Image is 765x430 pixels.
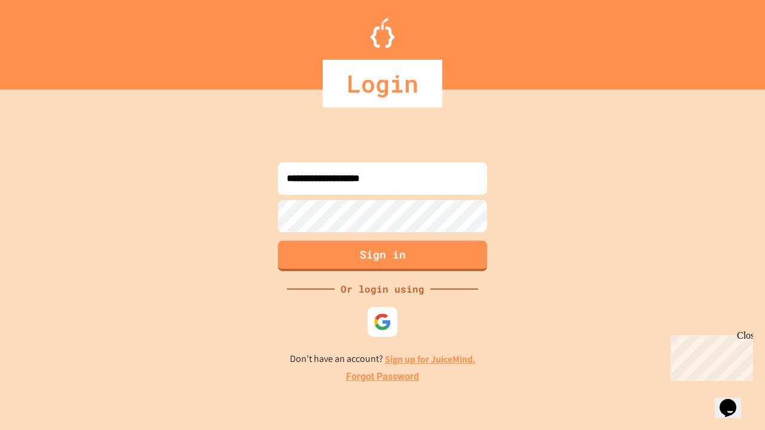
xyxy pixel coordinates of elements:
a: Forgot Password [346,370,419,384]
img: Logo.svg [371,18,394,48]
div: Chat with us now!Close [5,5,82,76]
div: Login [323,60,442,107]
button: Sign in [278,241,487,271]
a: Sign up for JuiceMind. [385,353,476,365]
div: Or login using [335,282,430,296]
iframe: chat widget [715,382,753,418]
p: Don't have an account? [290,352,476,367]
img: google-icon.svg [374,313,391,331]
iframe: chat widget [666,330,753,381]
